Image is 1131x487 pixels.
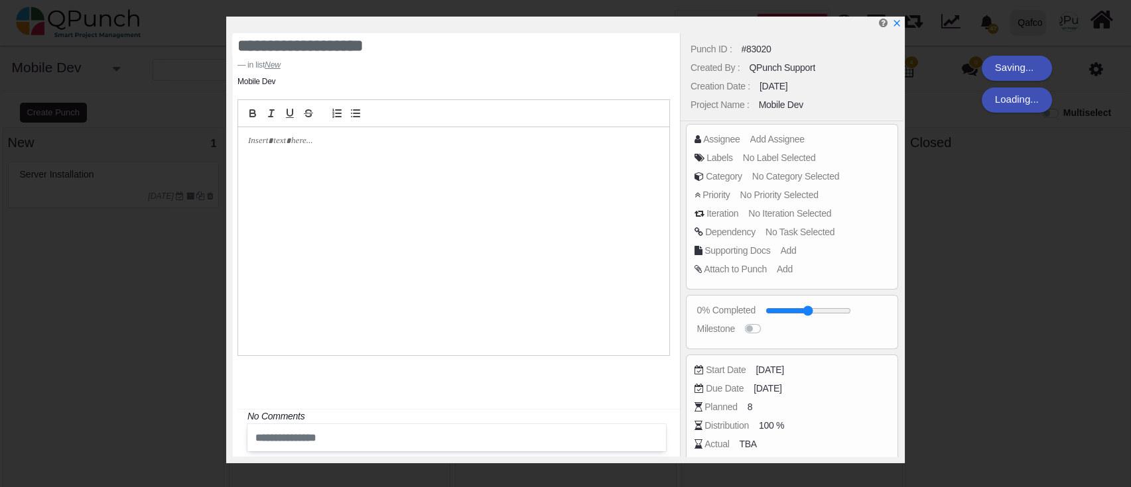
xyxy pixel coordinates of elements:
i: No Comments [247,411,304,421]
div: Saving... [982,56,1052,81]
a: x [892,18,901,28]
svg: x [892,19,901,28]
div: Loading... [982,87,1052,113]
li: Mobile Dev [237,76,275,87]
i: Edit Punch [879,18,888,28]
